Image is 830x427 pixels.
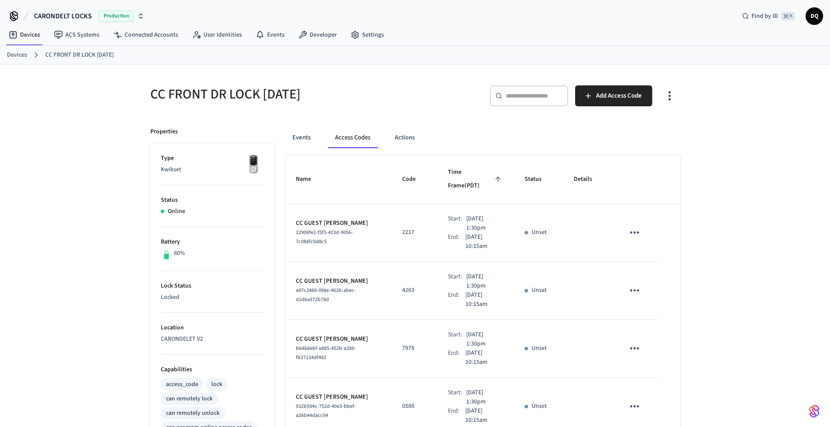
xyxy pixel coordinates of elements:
[596,90,642,102] span: Add Access Code
[532,344,547,353] p: Unset
[34,11,92,21] span: CARONDELT LOCKS
[2,27,47,43] a: Devices
[296,173,322,186] span: Name
[150,85,410,103] h5: CC FRONT DR LOCK [DATE]
[448,272,466,291] div: Start:
[574,173,603,186] span: Details
[185,27,249,43] a: User Identities
[106,27,185,43] a: Connected Accounts
[211,380,222,389] div: lock
[402,228,427,237] p: 2217
[466,330,504,349] p: [DATE] 1:30pm
[243,154,264,176] img: Yale Assure Touchscreen Wifi Smart Lock, Satin Nickel, Front
[532,402,547,411] p: Unset
[388,127,422,148] button: Actions
[402,344,427,353] p: 7978
[809,404,820,418] img: SeamLogoGradient.69752ec5.svg
[448,214,466,233] div: Start:
[735,8,802,24] div: Find by ID⌘ K
[448,407,465,425] div: End:
[291,27,344,43] a: Developer
[448,388,466,407] div: Start:
[402,286,427,295] p: 4263
[296,287,356,303] span: a97c2469-098e-462b-abec-d2d6a372b78d
[296,335,381,344] p: CC GUEST [PERSON_NAME]
[328,127,377,148] button: Access Codes
[285,127,318,148] button: Events
[161,323,264,332] p: Location
[465,291,504,309] p: [DATE] 10:15am
[466,388,504,407] p: [DATE] 1:30pm
[448,291,465,309] div: End:
[806,7,823,25] button: DQ
[532,228,547,237] p: Unset
[296,229,353,245] span: 22908fe2-f5f3-423d-9056-7c088fcb88c5
[465,407,504,425] p: [DATE] 10:15am
[296,403,356,419] span: 032b594c-752d-40e3-bbef-a26b44dacc04
[161,281,264,291] p: Lock Status
[166,380,198,389] div: access_code
[575,85,652,106] button: Add Access Code
[7,51,27,60] a: Devices
[466,272,504,291] p: [DATE] 1:30pm
[448,349,465,367] div: End:
[402,173,427,186] span: Code
[525,173,553,186] span: Status
[448,330,466,349] div: Start:
[99,10,134,22] span: Production
[806,8,822,24] span: DQ
[161,165,264,174] p: Kwikset
[296,277,381,286] p: CC GUEST [PERSON_NAME]
[466,214,504,233] p: [DATE] 1:30pm
[249,27,291,43] a: Events
[168,207,185,216] p: Online
[285,127,680,148] div: ant example
[296,219,381,228] p: CC GUEST [PERSON_NAME]
[161,237,264,247] p: Battery
[402,402,427,411] p: 0588
[161,365,264,374] p: Capabilities
[161,335,264,344] p: CARONDELET V2
[448,166,504,193] span: Time Frame(PDT)
[161,154,264,163] p: Type
[465,233,504,251] p: [DATE] 10:15am
[532,286,547,295] p: Unset
[166,409,220,418] div: can remotely unlock
[47,27,106,43] a: ACS Systems
[752,12,778,20] span: Find by ID
[296,393,381,402] p: CC GUEST [PERSON_NAME]
[45,51,114,60] a: CC FRONT DR LOCK [DATE]
[161,293,264,302] p: Locked
[344,27,391,43] a: Settings
[448,233,465,251] div: End:
[465,349,504,367] p: [DATE] 10:15am
[166,394,213,403] div: can remotely lock
[296,345,356,361] span: b648debf-e885-452b-a289-fb27134df482
[781,12,795,20] span: ⌘ K
[174,249,185,258] p: 80%
[150,127,178,136] p: Properties
[161,196,264,205] p: Status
